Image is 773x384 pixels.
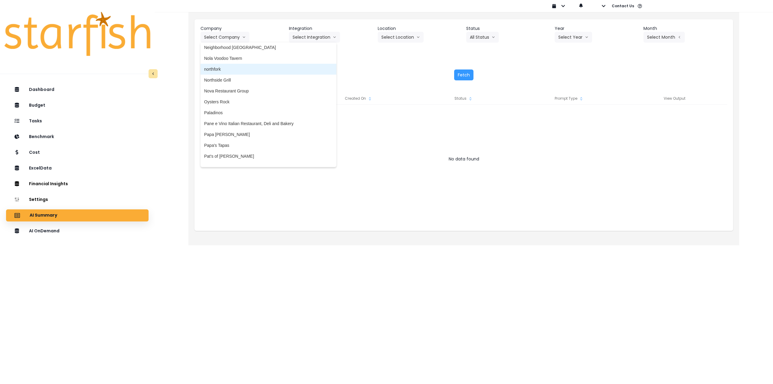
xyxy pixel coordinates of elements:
[204,88,333,94] span: Nova Restaurant Group
[378,32,424,43] button: Select Locationarrow down line
[466,25,550,32] header: Status
[454,69,473,80] button: Fetch
[6,194,149,206] button: Settings
[204,77,333,83] span: Northside Grill
[29,134,54,139] p: Benchmark
[29,228,59,234] p: AI OnDemand
[643,25,727,32] header: Month
[204,44,333,50] span: Neighborhood [GEOGRAPHIC_DATA]
[6,131,149,143] button: Benchmark
[200,43,336,167] ul: Select Companyarrow down line
[204,99,333,105] span: Oysters Rock
[466,32,499,43] button: All Statusarrow down line
[579,96,584,101] svg: sort
[200,32,249,43] button: Select Companyarrow down line
[242,34,246,40] svg: arrow down line
[289,25,373,32] header: Integration
[678,34,681,40] svg: arrow left line
[468,96,473,101] svg: sort
[29,166,52,171] p: ExcelData
[6,209,149,221] button: AI Summary
[30,213,57,218] p: AI Summary
[622,92,727,105] div: View Output
[333,34,336,40] svg: arrow down line
[492,34,495,40] svg: arrow down line
[416,34,420,40] svg: arrow down line
[6,225,149,237] button: AI OnDemand
[204,142,333,148] span: Papa's Tapas
[643,32,685,43] button: Select Montharrow left line
[204,164,333,170] span: People Serving People
[204,131,333,137] span: Papa [PERSON_NAME]
[29,87,54,92] p: Dashboard
[555,25,638,32] header: Year
[6,84,149,96] button: Dashboard
[6,99,149,111] button: Budget
[204,66,333,72] span: northfork
[378,25,461,32] header: Location
[306,92,411,105] div: Created On
[6,147,149,159] button: Cost
[6,115,149,127] button: Tasks
[204,55,333,61] span: Nola Voodoo Tavern
[555,32,592,43] button: Select Yeararrow down line
[200,25,284,32] header: Company
[6,162,149,174] button: ExcelData
[204,110,333,116] span: Paladinos
[516,92,622,105] div: Prompt Type
[29,118,42,124] p: Tasks
[585,34,589,40] svg: arrow down line
[6,178,149,190] button: Financial Insights
[204,153,333,159] span: Pat's of [PERSON_NAME]
[29,103,45,108] p: Budget
[200,153,727,165] div: No data found
[29,150,40,155] p: Cost
[411,92,517,105] div: Status
[367,96,372,101] svg: sort
[289,32,340,43] button: Select Integrationarrow down line
[204,121,333,127] span: Pane e Vino Italian Restaurant, Deli and Bakery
